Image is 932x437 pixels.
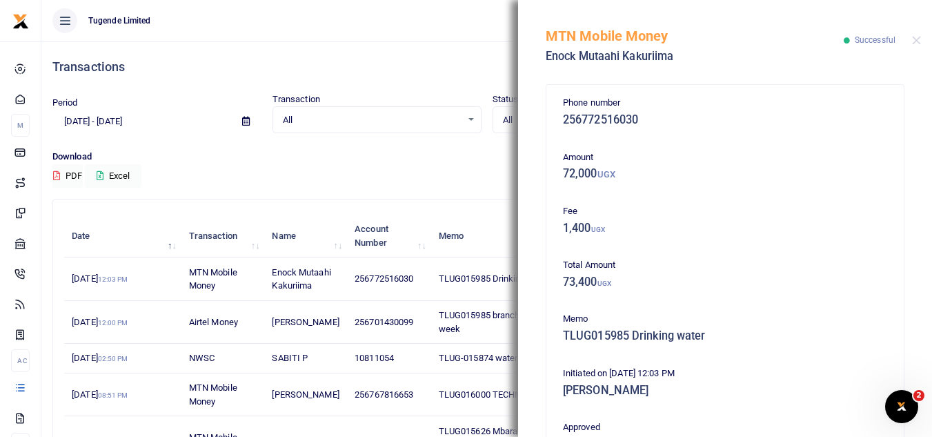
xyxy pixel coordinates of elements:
[563,167,887,181] h5: 72,000
[563,420,887,435] p: Approved
[563,96,887,110] p: Phone number
[12,13,29,30] img: logo-small
[11,114,30,137] li: M
[563,384,887,398] h5: [PERSON_NAME]
[855,35,895,45] span: Successful
[355,389,413,400] span: 256767816653
[264,215,347,258] th: Name: activate to sort column ascending
[439,310,581,334] span: TLUG015985 branch expenses for 2 week
[439,353,531,363] span: TLUG-015874 water bill
[98,391,128,399] small: 08:51 PM
[563,113,887,127] h5: 256772516030
[563,258,887,273] p: Total Amount
[503,113,682,127] span: All
[439,273,551,284] span: TLUG015985 Drinking water
[355,353,394,363] span: 10811054
[98,319,128,327] small: 12:00 PM
[272,317,339,327] span: [PERSON_NAME]
[272,353,308,363] span: SABITI P
[189,317,238,327] span: Airtel Money
[913,390,924,401] span: 2
[347,215,431,258] th: Account Number: activate to sort column ascending
[355,273,413,284] span: 256772516030
[189,267,237,291] span: MTN Mobile Money
[181,215,265,258] th: Transaction: activate to sort column ascending
[11,349,30,372] li: Ac
[439,389,544,400] span: TLUG016000 TECHNICIAN
[563,312,887,327] p: Memo
[563,150,887,165] p: Amount
[72,353,128,363] span: [DATE]
[546,28,844,44] h5: MTN Mobile Money
[283,113,462,127] span: All
[83,14,157,27] span: Tugende Limited
[563,275,887,289] h5: 73,400
[597,169,615,179] small: UGX
[546,50,844,64] h5: Enock Mutaahi Kakuriima
[52,59,921,75] h4: Transactions
[912,36,921,45] button: Close
[52,150,921,164] p: Download
[272,267,330,291] span: Enock Mutaahi Kakuriima
[64,215,181,258] th: Date: activate to sort column descending
[493,93,519,106] label: Status
[431,215,610,258] th: Memo: activate to sort column ascending
[98,355,128,362] small: 02:50 PM
[563,367,887,381] p: Initiated on [DATE] 12:03 PM
[72,317,128,327] span: [DATE]
[355,317,413,327] span: 256701430099
[272,389,339,400] span: [PERSON_NAME]
[12,15,29,26] a: logo-small logo-large logo-large
[563,222,887,235] h5: 1,400
[72,389,128,400] span: [DATE]
[98,275,128,283] small: 12:03 PM
[85,164,141,188] button: Excel
[189,382,237,407] span: MTN Mobile Money
[597,280,611,287] small: UGX
[272,93,320,106] label: Transaction
[52,110,231,133] input: select period
[189,353,215,363] span: NWSC
[72,273,128,284] span: [DATE]
[885,390,918,423] iframe: Intercom live chat
[52,164,83,188] button: PDF
[591,226,605,233] small: UGX
[563,204,887,219] p: Fee
[52,96,78,110] label: Period
[563,329,887,343] h5: TLUG015985 Drinking water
